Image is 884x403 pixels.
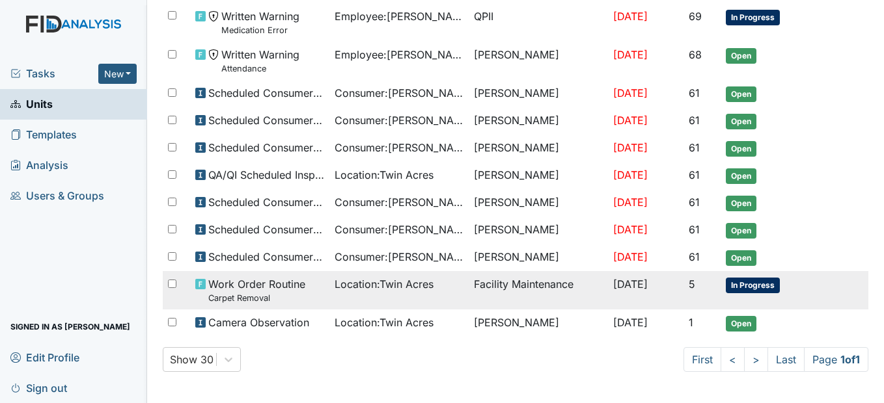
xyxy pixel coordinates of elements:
span: [DATE] [613,196,648,209]
span: Employee : [PERSON_NAME] [335,8,463,24]
span: Scheduled Consumer Chart Review [208,85,324,101]
span: 61 [689,114,700,127]
a: Tasks [10,66,98,81]
td: QPII [469,3,608,42]
span: Open [726,141,756,157]
span: Consumer : [PERSON_NAME][GEOGRAPHIC_DATA] [335,222,463,237]
span: 61 [689,196,700,209]
span: Scheduled Consumer Chart Review [208,140,324,155]
span: Open [726,48,756,64]
span: In Progress [726,10,780,25]
span: [DATE] [613,86,648,99]
a: > [744,347,768,372]
span: [DATE] [613,223,648,236]
span: Open [726,114,756,129]
span: Location : Twin Acres [335,315,434,330]
span: 61 [689,141,700,154]
span: Open [726,316,756,331]
span: Consumer : [PERSON_NAME] [335,194,463,210]
span: In Progress [726,278,780,293]
span: 61 [689,86,700,99]
span: Location : Twin Acres [335,276,434,292]
span: [DATE] [613,316,648,329]
td: [PERSON_NAME] [469,107,608,135]
span: [DATE] [613,168,648,181]
span: Open [726,86,756,102]
span: 61 [689,250,700,263]
small: Carpet Removal [208,292,305,304]
button: New [98,64,137,84]
span: [DATE] [613,278,648,291]
span: Work Order Routine Carpet Removal [208,276,305,304]
a: < [721,347,745,372]
span: [DATE] [613,250,648,263]
a: Last [767,347,805,372]
span: Open [726,196,756,211]
span: Employee : [PERSON_NAME] [335,47,463,62]
span: [DATE] [613,114,648,127]
span: QA/QI Scheduled Inspection [208,167,324,183]
span: Consumer : [PERSON_NAME] [335,249,463,265]
span: 61 [689,168,700,181]
span: Consumer : [PERSON_NAME] [335,85,463,101]
td: [PERSON_NAME] [469,244,608,271]
span: Analysis [10,155,68,175]
span: [DATE] [613,141,648,154]
span: Written Warning Medication Error [221,8,299,36]
small: Medication Error [221,24,299,36]
span: Written Warning Attendance [221,47,299,75]
span: Consumer : [PERSON_NAME] [335,112,463,128]
td: [PERSON_NAME] [469,135,608,162]
span: Scheduled Consumer Chart Review [208,222,324,237]
span: Units [10,94,53,114]
td: [PERSON_NAME] [469,80,608,107]
span: Page [804,347,868,372]
span: Edit Profile [10,347,79,367]
span: Open [726,250,756,266]
span: 5 [689,278,695,291]
td: [PERSON_NAME] [469,162,608,189]
span: 61 [689,223,700,236]
span: Signed in as [PERSON_NAME] [10,317,130,337]
span: [DATE] [613,48,648,61]
span: 69 [689,10,702,23]
td: [PERSON_NAME] [469,189,608,216]
span: Sign out [10,378,67,398]
span: Open [726,223,756,239]
div: Show 30 [170,352,214,367]
span: Location : Twin Acres [335,167,434,183]
td: [PERSON_NAME] [469,216,608,244]
span: Scheduled Consumer Chart Review [208,112,324,128]
nav: task-pagination [684,347,868,372]
span: Camera Observation [208,315,309,330]
span: Scheduled Consumer Chart Review [208,194,324,210]
td: [PERSON_NAME] [469,42,608,80]
td: [PERSON_NAME] [469,309,608,337]
span: Scheduled Consumer Chart Review [208,249,324,265]
a: First [684,347,721,372]
small: Attendance [221,62,299,75]
span: 1 [689,316,693,329]
span: [DATE] [613,10,648,23]
span: Open [726,168,756,184]
span: 68 [689,48,702,61]
span: Users & Groups [10,186,104,206]
td: Facility Maintenance [469,271,608,309]
strong: 1 of 1 [840,353,860,366]
span: Templates [10,125,77,145]
span: Consumer : [PERSON_NAME] [335,140,463,155]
